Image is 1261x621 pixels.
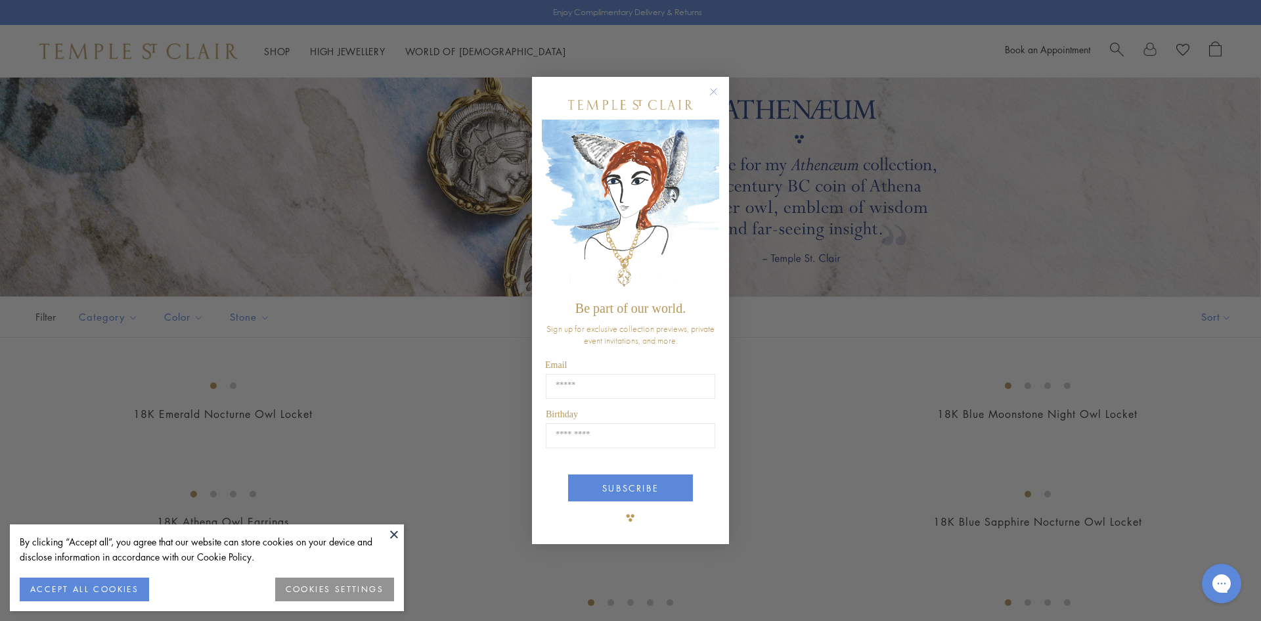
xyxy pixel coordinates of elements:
[20,534,394,564] div: By clicking “Accept all”, you agree that our website can store cookies on your device and disclos...
[617,505,644,531] img: TSC
[568,474,693,501] button: SUBSCRIBE
[546,323,715,346] span: Sign up for exclusive collection previews, private event invitations, and more.
[546,409,578,419] span: Birthday
[546,374,715,399] input: Email
[545,360,567,370] span: Email
[568,100,693,110] img: Temple St. Clair
[712,90,728,106] button: Close dialog
[542,120,719,295] img: c4a9eb12-d91a-4d4a-8ee0-386386f4f338.jpeg
[1195,559,1248,608] iframe: Gorgias live chat messenger
[20,578,149,601] button: ACCEPT ALL COOKIES
[275,578,394,601] button: COOKIES SETTINGS
[575,301,686,315] span: Be part of our world.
